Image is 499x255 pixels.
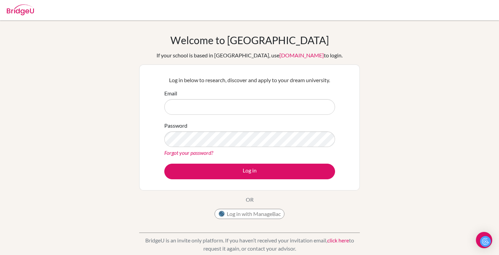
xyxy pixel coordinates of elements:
[170,34,329,46] h1: Welcome to [GEOGRAPHIC_DATA]
[164,89,177,97] label: Email
[215,209,284,219] button: Log in with ManageBac
[164,164,335,179] button: Log in
[476,232,492,248] div: Open Intercom Messenger
[164,149,213,156] a: Forgot your password?
[327,237,349,243] a: click here
[279,52,324,58] a: [DOMAIN_NAME]
[246,196,254,204] p: OR
[156,51,343,59] div: If your school is based in [GEOGRAPHIC_DATA], use to login.
[164,76,335,84] p: Log in below to research, discover and apply to your dream university.
[7,4,34,15] img: Bridge-U
[164,122,187,130] label: Password
[139,236,360,253] p: BridgeU is an invite only platform. If you haven’t received your invitation email, to request it ...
